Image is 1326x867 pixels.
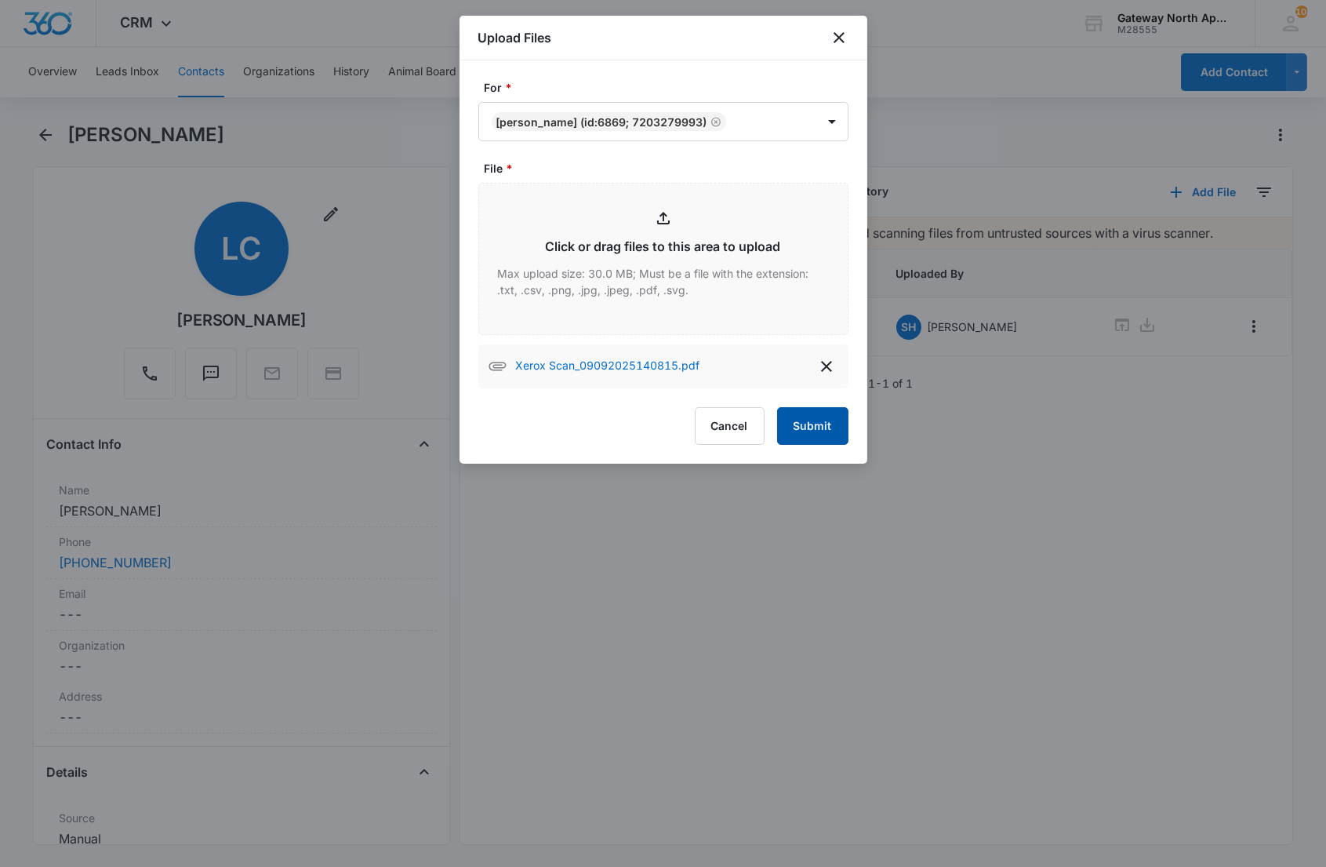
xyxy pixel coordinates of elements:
[707,116,721,127] div: Remove Leobardo Cabanillas (ID:6869; 7203279993)
[814,354,839,379] button: delete
[496,115,707,129] div: [PERSON_NAME] (ID:6869; 7203279993)
[485,160,855,177] label: File
[695,407,765,445] button: Cancel
[830,28,848,47] button: close
[777,407,848,445] button: Submit
[516,357,700,376] p: Xerox Scan_09092025140815.pdf
[478,28,552,47] h1: Upload Files
[485,79,855,96] label: For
